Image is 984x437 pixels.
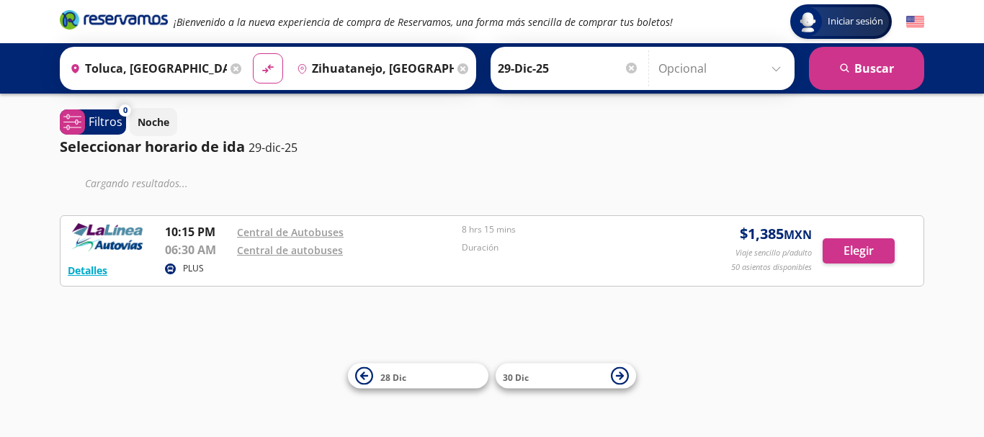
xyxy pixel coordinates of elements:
[249,139,298,156] p: 29-dic-25
[183,262,204,275] p: PLUS
[60,9,168,35] a: Brand Logo
[496,364,636,389] button: 30 Dic
[60,9,168,30] i: Brand Logo
[291,50,454,86] input: Buscar Destino
[165,223,230,240] p: 10:15 PM
[658,50,787,86] input: Opcional
[498,50,639,86] input: Elegir Fecha
[68,223,147,252] img: RESERVAMOS
[380,371,406,383] span: 28 Dic
[165,241,230,258] p: 06:30 AM
[64,50,227,86] input: Buscar Origen
[60,136,245,158] p: Seleccionar horario de ida
[60,109,126,135] button: 0Filtros
[130,108,177,136] button: Noche
[784,227,812,243] small: MXN
[462,223,679,236] p: 8 hrs 15 mins
[174,15,673,29] em: ¡Bienvenido a la nueva experiencia de compra de Reservamos, una forma más sencilla de comprar tus...
[68,263,107,278] button: Detalles
[735,247,812,259] p: Viaje sencillo p/adulto
[503,371,529,383] span: 30 Dic
[123,104,128,117] span: 0
[740,223,812,245] span: $ 1,385
[237,243,343,257] a: Central de autobuses
[462,241,679,254] p: Duración
[348,364,488,389] button: 28 Dic
[822,14,889,29] span: Iniciar sesión
[906,13,924,31] button: English
[823,238,895,263] button: Elegir
[85,176,188,190] em: Cargando resultados ...
[89,113,122,130] p: Filtros
[237,225,344,239] a: Central de Autobuses
[731,261,812,274] p: 50 asientos disponibles
[809,47,924,90] button: Buscar
[138,114,169,130] p: Noche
